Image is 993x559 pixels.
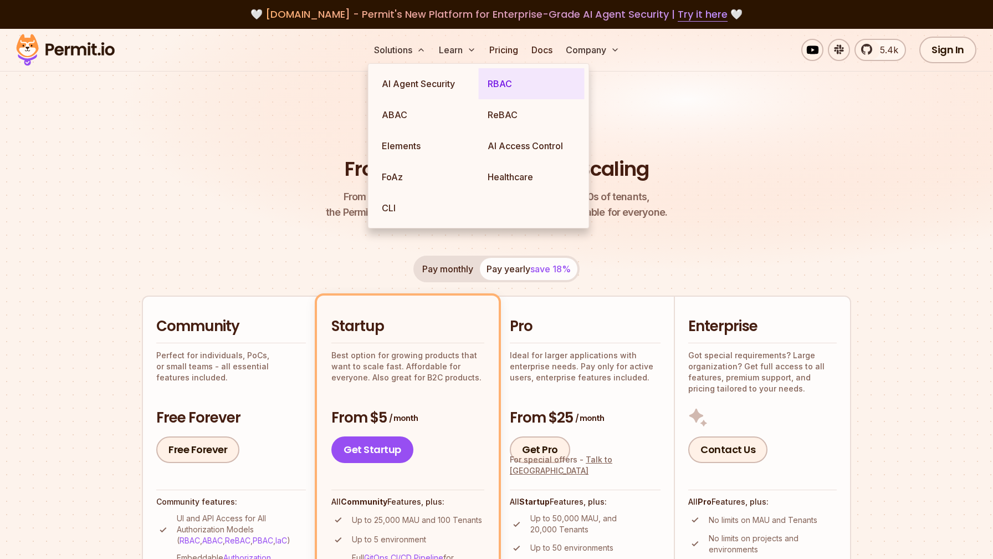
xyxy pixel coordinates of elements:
h3: From $25 [510,408,661,428]
h4: All Features, plus: [688,496,837,507]
a: IaC [275,536,287,545]
a: ReBAC [479,99,585,130]
p: No limits on MAU and Tenants [709,515,817,526]
a: Sign In [919,37,976,63]
p: Perfect for individuals, PoCs, or small teams - all essential features included. [156,350,306,383]
a: Contact Us [688,436,767,463]
p: Best option for growing products that want to scale fast. Affordable for everyone. Also great for... [331,350,484,383]
span: [DOMAIN_NAME] - Permit's New Platform for Enterprise-Grade AI Agent Security | [265,7,728,21]
span: / month [389,413,418,424]
h3: From $5 [331,408,484,428]
span: / month [575,413,604,424]
h2: Enterprise [688,317,837,337]
div: 🤍 🤍 [27,7,966,22]
a: AI Agent Security [373,68,479,99]
p: the Permit pricing model is simple, transparent, and affordable for everyone. [326,189,667,220]
a: Elements [373,130,479,161]
h4: Community features: [156,496,306,507]
h2: Pro [510,317,661,337]
h2: Startup [331,317,484,337]
a: ABAC [373,99,479,130]
a: Try it here [678,7,728,22]
a: Pricing [485,39,523,61]
h3: Free Forever [156,408,306,428]
a: Get Pro [510,436,570,463]
a: FoAz [373,161,479,192]
a: ReBAC [225,536,250,545]
a: RBAC [180,536,200,545]
p: Ideal for larger applications with enterprise needs. Pay only for active users, enterprise featur... [510,350,661,383]
p: Up to 5 environment [352,534,426,545]
button: Learn [434,39,480,61]
a: 5.4k [854,39,906,61]
button: Pay monthly [416,258,480,280]
span: 5.4k [873,43,898,57]
p: UI and API Access for All Authorization Models ( , , , , ) [177,513,306,546]
a: CLI [373,192,479,223]
a: AI Access Control [479,130,585,161]
a: PBAC [253,536,273,545]
p: Up to 50,000 MAU, and 20,000 Tenants [530,513,661,535]
a: ABAC [202,536,223,545]
a: Get Startup [331,436,413,463]
a: Docs [527,39,557,61]
strong: Community [341,497,387,506]
p: No limits on projects and environments [709,533,837,555]
p: Got special requirements? Large organization? Get full access to all features, premium support, a... [688,350,837,394]
button: Company [561,39,624,61]
a: Free Forever [156,436,239,463]
strong: Pro [698,497,712,506]
a: RBAC [479,68,585,99]
strong: Startup [519,497,550,506]
p: Up to 50 environments [530,542,613,553]
h1: From Free to Predictable Scaling [345,155,649,183]
div: For special offers - [510,454,661,476]
img: Permit logo [11,31,120,69]
span: From a startup with 100 users to an enterprise with 1000s of tenants, [326,189,667,205]
a: Healthcare [479,161,585,192]
h2: Community [156,317,306,337]
h4: All Features, plus: [510,496,661,507]
button: Solutions [370,39,430,61]
h4: All Features, plus: [331,496,484,507]
p: Up to 25,000 MAU and 100 Tenants [352,515,482,526]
